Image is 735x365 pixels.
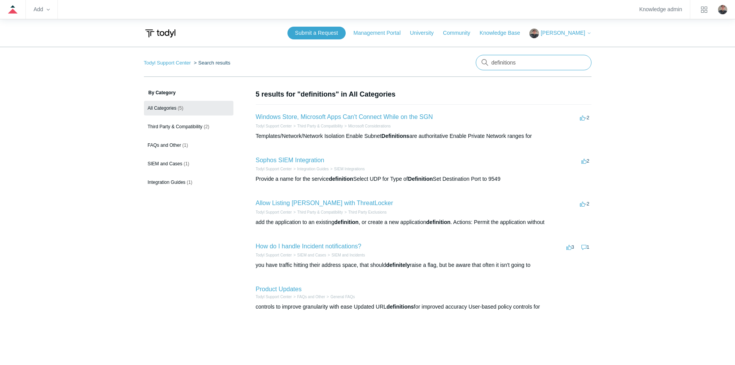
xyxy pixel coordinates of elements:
a: Management Portal [353,29,408,37]
img: Todyl Support Center Help Center home page [144,26,177,41]
span: FAQs and Other [148,143,181,148]
div: Provide a name for the service Select UDP for Type of Set Destination Port to 9549 [256,175,591,183]
span: 3 [566,244,574,250]
li: Integration Guides [292,166,329,172]
em: Definition [408,176,433,182]
div: you have traffic hitting their address space, that should raise a flag, but be aware that often i... [256,261,591,269]
a: Allow Listing [PERSON_NAME] with ThreatLocker [256,200,393,206]
a: SIEM and Cases [297,253,326,257]
div: add the application to an existing , or create a new application . Actions: Permit the applicatio... [256,218,591,226]
li: Third Party & Compatibility [292,123,343,129]
li: General FAQs [325,294,355,300]
a: SIEM and Cases (1) [144,156,233,171]
em: definitions [387,304,414,310]
a: University [410,29,441,37]
a: Windows Store, Microsoft Apps Can't Connect While on the SGN [256,114,433,120]
img: user avatar [718,5,727,14]
span: [PERSON_NAME] [541,30,585,36]
button: [PERSON_NAME] [529,29,591,38]
em: Definitions [382,133,409,139]
span: SIEM and Cases [148,161,182,166]
a: Third Party & Compatibility [297,210,343,214]
span: -2 [580,115,590,121]
li: Todyl Support Center [256,123,292,129]
zd-hc-trigger: Add [34,7,50,12]
h3: By Category [144,89,233,96]
em: definition [426,219,451,225]
a: Todyl Support Center [144,60,191,66]
span: (5) [178,105,184,111]
li: Third Party Exclusions [343,209,387,215]
span: (2) [204,124,210,129]
span: 2 [581,158,589,164]
em: definition [334,219,358,225]
h1: 5 results for "definitions" in All Categories [256,89,591,100]
a: Product Updates [256,286,302,292]
a: SIEM and Incidents [331,253,365,257]
a: General FAQs [330,295,355,299]
span: 1 [581,244,589,250]
li: SIEM and Cases [292,252,326,258]
li: Microsoft Considerations [343,123,391,129]
a: All Categories (5) [144,101,233,115]
div: controls to improve granularity with ease Updated URL for improved accuracy User-based policy con... [256,303,591,311]
li: Todyl Support Center [144,60,193,66]
span: (1) [187,180,193,185]
span: Third Party & Compatibility [148,124,203,129]
a: Todyl Support Center [256,167,292,171]
a: Third Party & Compatibility (2) [144,119,233,134]
a: FAQs and Other (1) [144,138,233,153]
input: Search [476,55,591,70]
div: Templates/Network/Network Isolation Enable Subnet are authoritative Enable Private Network ranges... [256,132,591,140]
a: How do I handle Incident notifications? [256,243,362,250]
span: Integration Guides [148,180,186,185]
a: Knowledge admin [639,7,682,12]
li: SIEM Integrations [329,166,365,172]
span: -2 [580,201,590,207]
span: All Categories [148,105,177,111]
a: Integration Guides [297,167,329,171]
a: Todyl Support Center [256,124,292,128]
a: Community [443,29,478,37]
a: Sophos SIEM Integration [256,157,324,163]
a: Submit a Request [287,27,346,39]
a: Integration Guides (1) [144,175,233,190]
li: Todyl Support Center [256,166,292,172]
a: Microsoft Considerations [348,124,391,128]
a: FAQs and Other [297,295,325,299]
span: (1) [184,161,189,166]
em: definition [329,176,353,182]
em: definitely [386,262,410,268]
a: Third Party Exclusions [348,210,387,214]
a: Todyl Support Center [256,210,292,214]
li: FAQs and Other [292,294,325,300]
a: SIEM Integrations [334,167,365,171]
span: (1) [182,143,188,148]
li: Todyl Support Center [256,252,292,258]
li: Third Party & Compatibility [292,209,343,215]
a: Todyl Support Center [256,253,292,257]
a: Third Party & Compatibility [297,124,343,128]
a: Knowledge Base [480,29,528,37]
zd-hc-trigger: Click your profile icon to open the profile menu [718,5,727,14]
li: Todyl Support Center [256,209,292,215]
li: SIEM and Incidents [326,252,365,258]
li: Search results [192,60,230,66]
a: Todyl Support Center [256,295,292,299]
